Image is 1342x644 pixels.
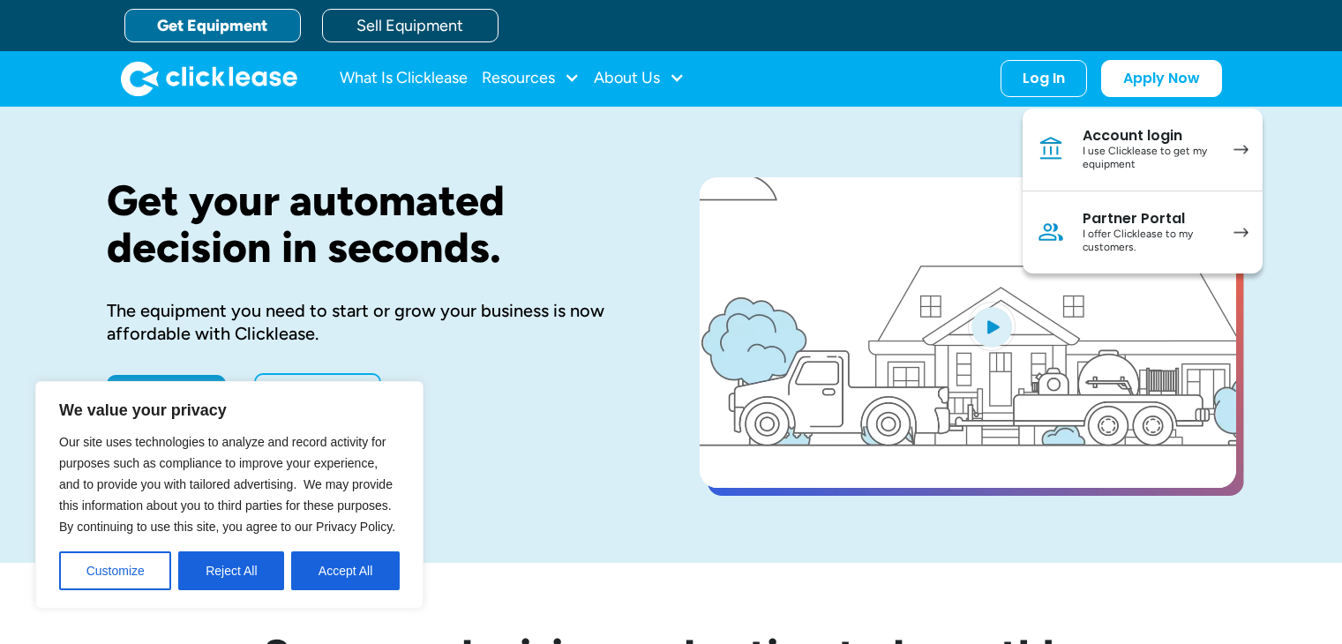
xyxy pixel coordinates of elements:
[107,177,643,271] h1: Get your automated decision in seconds.
[291,551,400,590] button: Accept All
[1023,109,1263,191] a: Account loginI use Clicklease to get my equipment
[254,373,381,412] a: Learn More
[59,551,171,590] button: Customize
[1083,127,1216,145] div: Account login
[1083,145,1216,172] div: I use Clicklease to get my equipment
[322,9,499,42] a: Sell Equipment
[1037,135,1065,163] img: Bank icon
[594,61,685,96] div: About Us
[107,375,226,410] a: Apply Now
[107,299,643,345] div: The equipment you need to start or grow your business is now affordable with Clicklease.
[482,61,580,96] div: Resources
[1023,70,1065,87] div: Log In
[1233,145,1248,154] img: arrow
[1083,210,1216,228] div: Partner Portal
[124,9,301,42] a: Get Equipment
[178,551,284,590] button: Reject All
[1023,109,1263,273] nav: Log In
[1233,228,1248,237] img: arrow
[59,435,395,534] span: Our site uses technologies to analyze and record activity for purposes such as compliance to impr...
[700,177,1236,488] a: open lightbox
[968,302,1016,351] img: Blue play button logo on a light blue circular background
[1023,191,1263,273] a: Partner PortalI offer Clicklease to my customers.
[121,61,297,96] img: Clicklease logo
[1083,228,1216,255] div: I offer Clicklease to my customers.
[121,61,297,96] a: home
[59,400,400,421] p: We value your privacy
[1037,218,1065,246] img: Person icon
[340,61,468,96] a: What Is Clicklease
[35,381,424,609] div: We value your privacy
[1101,60,1222,97] a: Apply Now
